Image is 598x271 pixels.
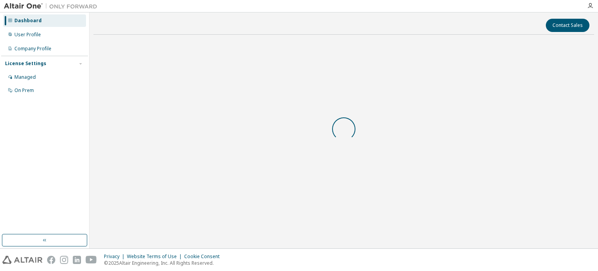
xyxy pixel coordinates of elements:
[73,256,81,264] img: linkedin.svg
[184,253,224,260] div: Cookie Consent
[14,18,42,24] div: Dashboard
[86,256,97,264] img: youtube.svg
[546,19,589,32] button: Contact Sales
[14,87,34,94] div: On Prem
[5,60,46,67] div: License Settings
[14,74,36,80] div: Managed
[60,256,68,264] img: instagram.svg
[14,32,41,38] div: User Profile
[104,260,224,266] p: © 2025 Altair Engineering, Inc. All Rights Reserved.
[4,2,101,10] img: Altair One
[47,256,55,264] img: facebook.svg
[127,253,184,260] div: Website Terms of Use
[14,46,51,52] div: Company Profile
[104,253,127,260] div: Privacy
[2,256,42,264] img: altair_logo.svg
